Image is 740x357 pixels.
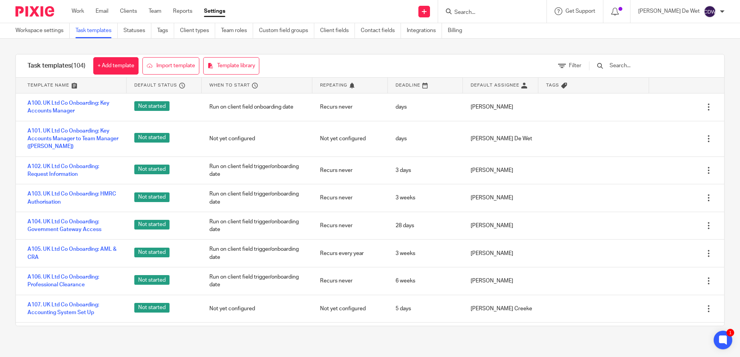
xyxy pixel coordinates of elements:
a: Client fields [320,23,355,38]
span: Not started [134,101,170,111]
input: Search... [609,61,699,70]
a: Workspace settings [15,23,70,38]
a: Template library [203,57,259,75]
a: A104. UK Ltd Co Onboarding: Government Gateway Access [27,218,119,234]
span: Template name [27,82,69,88]
a: Team [149,7,161,15]
a: Billing [448,23,468,38]
div: [PERSON_NAME] [463,271,538,291]
div: Run on client field trigger/onboarding date [202,267,312,295]
span: Default status [134,82,177,88]
div: Run on client field onboarding date [202,97,312,117]
h1: Task templates [27,62,86,70]
div: 3 weeks [388,244,463,263]
a: Work [72,7,84,15]
div: Not yet configured [312,299,387,318]
a: Contact fields [361,23,401,38]
span: Not started [134,303,170,313]
div: Run on client field trigger/onboarding date [202,157,312,184]
a: Statuses [123,23,151,38]
div: 3 weeks [388,188,463,207]
span: Deadline [396,82,420,88]
a: A106. UK Ltd Co Onboarding: Professional Clearance [27,273,119,289]
span: Not started [134,165,170,174]
div: Run on client field trigger/onboarding date [202,323,312,350]
a: Import template [142,57,199,75]
span: Not started [134,133,170,143]
div: Recurs never [312,271,387,291]
span: Default assignee [471,82,519,88]
a: A101. UK Ltd Co Onboarding: Key Accounts Manager to Team Manager ([PERSON_NAME]) [27,127,119,151]
a: Integrations [407,23,442,38]
a: Tags [157,23,174,38]
span: Not started [134,220,170,229]
div: Not yet configured [202,129,312,148]
div: days [388,129,463,148]
a: A107. UK Ltd Co Onboarding: Accounting System Set Up [27,301,119,317]
img: Pixie [15,6,54,17]
span: Filter [569,63,581,68]
div: 1 [726,329,734,337]
a: Email [96,7,108,15]
a: A102. UK Ltd Co Onboarding: Request Information [27,163,119,178]
span: Tags [546,82,559,88]
div: Recurs never [312,161,387,180]
span: When to start [209,82,250,88]
span: (104) [71,63,86,69]
div: [PERSON_NAME] De Wet [463,129,538,148]
a: Team roles [221,23,253,38]
div: Run on client field trigger/onboarding date [202,212,312,240]
input: Search [454,9,523,16]
div: days [388,97,463,117]
div: [PERSON_NAME] [463,161,538,180]
span: Get Support [565,8,595,14]
div: [PERSON_NAME] [463,97,538,117]
div: Run on client field trigger/onboarding date [202,184,312,212]
a: A100. UK Ltd Co Onboarding: Key Accounts Manager [27,99,119,115]
div: Recurs every year [312,244,387,263]
a: Custom field groups [259,23,314,38]
a: A103. UK Ltd Co Onboarding: HMRC Authorisation [27,190,119,206]
div: Recurs never [312,216,387,235]
div: Run on client field trigger/onboarding date [202,240,312,267]
a: A105. UK Ltd Co Onboarding: AML & CRA [27,245,119,261]
div: 6 weeks [388,271,463,291]
div: [PERSON_NAME] Creeke [463,299,538,318]
div: [PERSON_NAME] [463,216,538,235]
span: Not started [134,192,170,202]
div: Not yet configured [312,129,387,148]
div: [PERSON_NAME] [463,244,538,263]
div: 28 days [388,216,463,235]
a: Task templates [75,23,118,38]
div: Not yet configured [202,299,312,318]
div: [PERSON_NAME] [463,188,538,207]
a: Settings [204,7,225,15]
div: Recurs never [312,97,387,117]
div: 5 days [388,299,463,318]
a: Client types [180,23,215,38]
a: Reports [173,7,192,15]
a: Clients [120,7,137,15]
span: Not started [134,248,170,257]
img: svg%3E [704,5,716,18]
div: Recurs never [312,188,387,207]
span: Not started [134,275,170,285]
a: + Add template [93,57,139,75]
p: [PERSON_NAME] De Wet [638,7,700,15]
div: 3 days [388,161,463,180]
span: Repeating [320,82,347,88]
